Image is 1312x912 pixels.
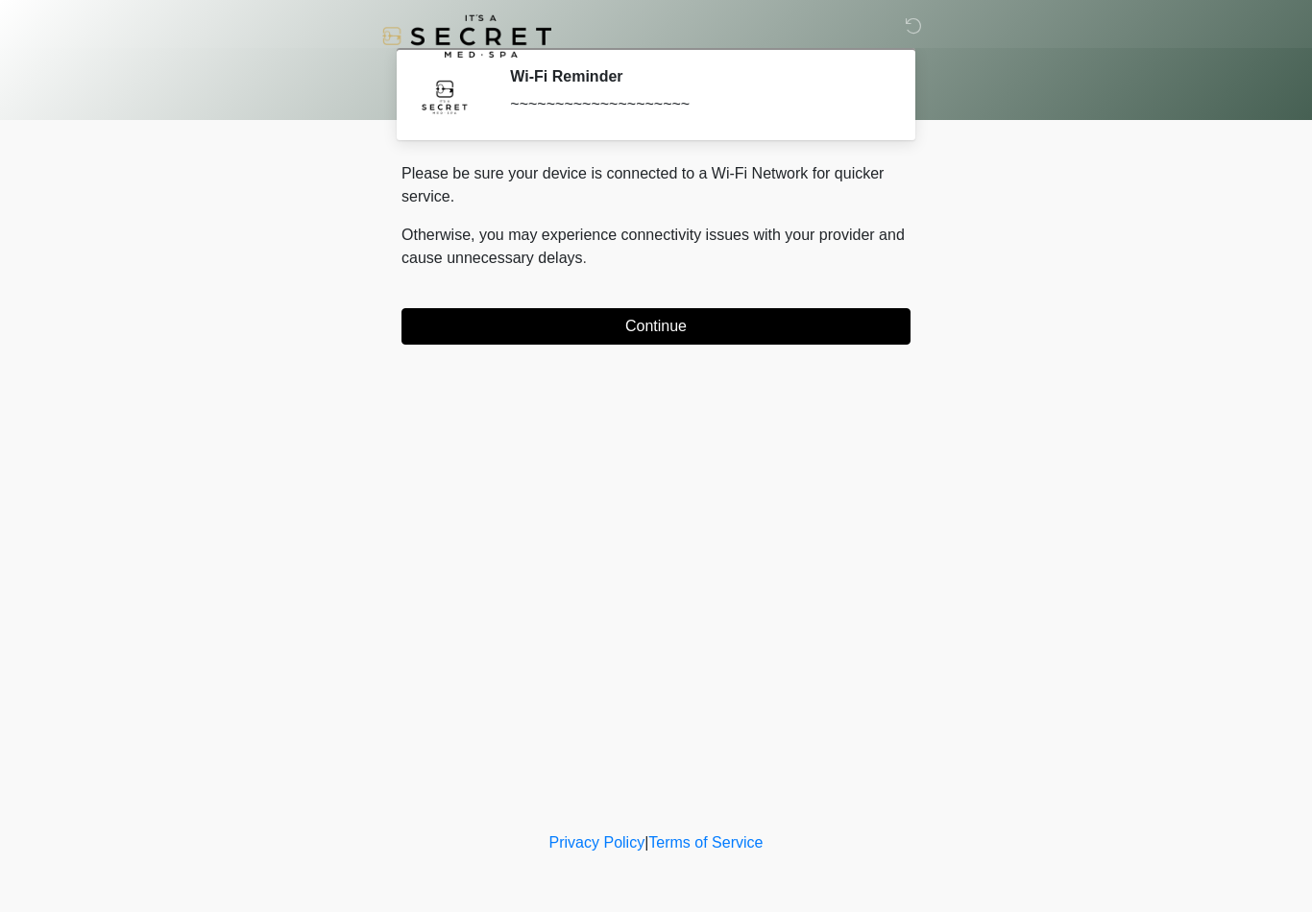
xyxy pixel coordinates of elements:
a: Privacy Policy [549,834,645,851]
a: Terms of Service [648,834,763,851]
a: | [644,834,648,851]
img: Agent Avatar [416,67,474,125]
div: ~~~~~~~~~~~~~~~~~~~~ [510,93,882,116]
p: Please be sure your device is connected to a Wi-Fi Network for quicker service. [401,162,911,208]
img: It's A Secret Med Spa Logo [382,14,551,58]
span: . [583,250,587,266]
p: Otherwise, you may experience connectivity issues with your provider and cause unnecessary delays [401,224,911,270]
button: Continue [401,308,911,345]
h2: Wi-Fi Reminder [510,67,882,85]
